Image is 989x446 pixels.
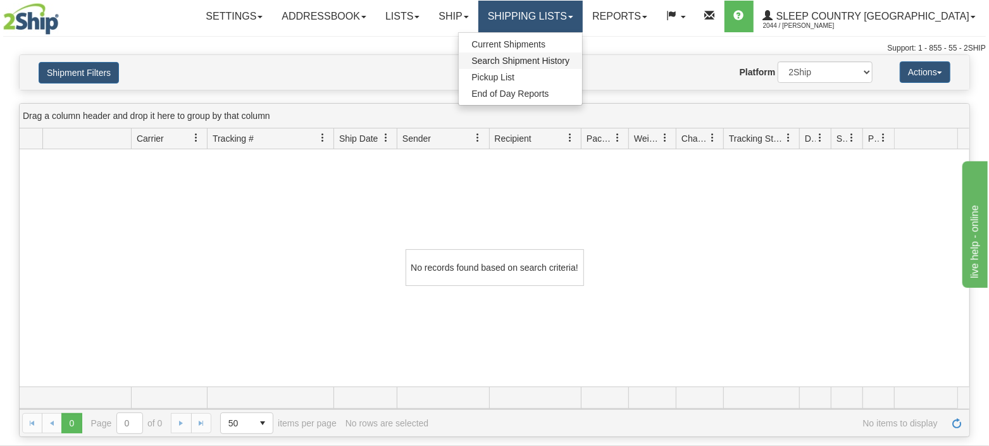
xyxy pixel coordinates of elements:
[3,43,986,54] div: Support: 1 - 855 - 55 - 2SHIP
[213,132,254,145] span: Tracking #
[375,127,397,149] a: Ship Date filter column settings
[837,132,847,145] span: Shipment Issues
[137,132,164,145] span: Carrier
[681,132,708,145] span: Charge
[345,418,429,428] div: No rows are selected
[654,127,676,149] a: Weight filter column settings
[61,413,82,433] span: Page 0
[478,1,583,32] a: Shipping lists
[252,413,273,433] span: select
[809,127,831,149] a: Delivery Status filter column settings
[468,127,489,149] a: Sender filter column settings
[312,127,333,149] a: Tracking # filter column settings
[587,132,613,145] span: Packages
[471,72,514,82] span: Pickup List
[754,1,985,32] a: Sleep Country [GEOGRAPHIC_DATA] 2044 / [PERSON_NAME]
[607,127,628,149] a: Packages filter column settings
[459,69,582,85] a: Pickup List
[773,11,969,22] span: Sleep Country [GEOGRAPHIC_DATA]
[583,1,657,32] a: Reports
[459,85,582,102] a: End of Day Reports
[196,1,272,32] a: Settings
[729,132,784,145] span: Tracking Status
[868,132,879,145] span: Pickup Status
[841,127,862,149] a: Shipment Issues filter column settings
[185,127,207,149] a: Carrier filter column settings
[91,412,163,434] span: Page of 0
[805,132,816,145] span: Delivery Status
[39,62,119,84] button: Shipment Filters
[495,132,532,145] span: Recipient
[406,249,584,286] div: No records found based on search criteria!
[272,1,376,32] a: Addressbook
[471,39,545,49] span: Current Shipments
[459,53,582,69] a: Search Shipment History
[437,418,938,428] span: No items to display
[947,413,967,433] a: Refresh
[559,127,581,149] a: Recipient filter column settings
[960,158,988,287] iframe: chat widget
[220,412,337,434] span: items per page
[634,132,661,145] span: Weight
[228,417,245,430] span: 50
[3,3,59,35] img: logo2044.jpg
[402,132,431,145] span: Sender
[763,20,858,32] span: 2044 / [PERSON_NAME]
[429,1,478,32] a: Ship
[376,1,429,32] a: Lists
[220,412,273,434] span: Page sizes drop down
[339,132,378,145] span: Ship Date
[9,8,117,23] div: live help - online
[900,61,950,83] button: Actions
[873,127,894,149] a: Pickup Status filter column settings
[702,127,723,149] a: Charge filter column settings
[778,127,799,149] a: Tracking Status filter column settings
[459,36,582,53] a: Current Shipments
[471,89,549,99] span: End of Day Reports
[20,104,969,128] div: grid grouping header
[740,66,776,78] label: Platform
[471,56,569,66] span: Search Shipment History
